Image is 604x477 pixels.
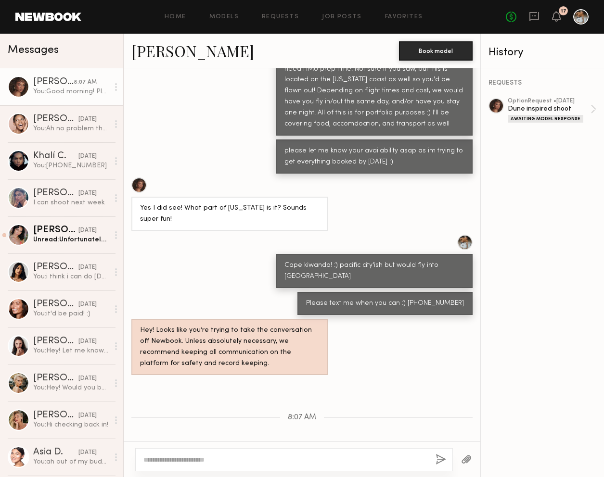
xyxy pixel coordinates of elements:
div: REQUESTS [488,80,596,87]
div: [PERSON_NAME] [33,337,78,346]
a: optionRequest •[DATE]Dune inspired shootAwaiting Model Response [508,98,596,123]
div: [DATE] [78,374,97,383]
div: I can shoot next week [33,198,109,207]
button: Book model [399,41,473,61]
div: Khalí C. [33,151,78,161]
div: Sure! We'd likely be shooting 4 hours in total, but would need HMU prep time. Not sure if you saw... [284,53,464,130]
div: [PERSON_NAME] [33,374,78,383]
div: [DATE] [78,152,97,161]
div: [PERSON_NAME] [33,77,74,87]
span: Messages [8,45,59,56]
div: 8:07 AM [74,78,97,87]
a: Models [209,14,239,20]
a: Book model [399,46,473,54]
div: 17 [561,9,566,14]
div: Please text me when you can :) [PHONE_NUMBER] [306,298,464,309]
a: [PERSON_NAME] [131,40,254,61]
div: please let me know your availability asap as im trying to get everything booked by [DATE] :) [284,146,464,168]
div: Hey! Looks like you’re trying to take the conversation off Newbook. Unless absolutely necessary, ... [140,325,320,369]
div: You: [PHONE_NUMBER] [33,161,109,170]
div: [DATE] [78,300,97,309]
a: Job Posts [322,14,362,20]
div: History [488,47,596,58]
div: You: i think i can do [DATE]! want to text me when you can? [PHONE_NUMBER] [33,272,109,281]
div: [PERSON_NAME] [33,411,78,420]
div: Cape kiwanda! :) pacific city’ish but would fly into [GEOGRAPHIC_DATA] [284,260,464,282]
div: Awaiting Model Response [508,115,583,123]
div: You: Hi checking back in! [33,420,109,429]
a: Home [165,14,186,20]
div: [DATE] [78,263,97,272]
div: [PERSON_NAME] [33,263,78,272]
a: Favorites [385,14,423,20]
div: option Request • [DATE] [508,98,591,104]
div: [PERSON_NAME] [33,188,78,198]
div: Dune inspired shoot [508,104,591,113]
div: You: Hey! Would you be free during the week at all? [33,383,109,392]
div: [PERSON_NAME] [33,300,78,309]
div: You: Ah no problem thanks for letting me know! [33,124,109,133]
div: You: Good morning! Please message me asap when you can! Trying to finalize all the details [DATE]... [33,87,109,96]
div: [DATE] [78,226,97,235]
div: [DATE] [78,337,97,346]
div: You: it'd be paid! :) [33,309,109,318]
div: [DATE] [78,411,97,420]
div: [PERSON_NAME] [33,226,78,235]
div: [DATE] [78,448,97,457]
div: Unread: Unfortunately my car is in the shop 😭 So depending on when I get it back I would love to ... [33,235,109,244]
div: [DATE] [78,189,97,198]
a: Requests [262,14,299,20]
div: Yes I did see! What part of [US_STATE] is it? Sounds super fun! [140,203,320,225]
div: You: Hey! Let me know if youd be free this week at all for a shoot :) [33,346,109,355]
span: 8:07 AM [288,414,316,422]
div: [PERSON_NAME] [33,114,78,124]
div: Asia D. [33,448,78,457]
div: You: ah out of my budget for now unfortunately :( but will let you know if i have another project... [33,457,109,466]
div: [DATE] [78,115,97,124]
